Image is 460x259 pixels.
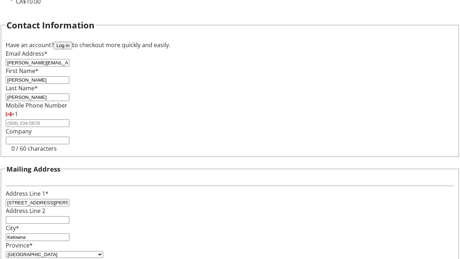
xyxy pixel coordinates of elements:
[6,41,454,49] div: Have an account? to checkout more quickly and easily.
[11,145,57,153] tr-character-limit: 0 / 60 characters
[6,224,19,232] label: City*
[6,101,67,109] label: Mobile Phone Number
[6,84,38,92] label: Last Name*
[6,127,32,135] label: Company
[6,241,33,249] label: Province*
[6,199,69,206] input: Address
[6,19,95,32] h2: Contact Information
[6,119,69,127] input: (506) 234-5678
[6,67,38,75] label: First Name*
[6,164,60,174] h3: Mailing Address
[6,50,47,58] label: Email Address*
[6,233,69,241] input: City
[54,42,72,49] button: Log in
[6,190,49,197] label: Address Line 1*
[6,207,45,215] label: Address Line 2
